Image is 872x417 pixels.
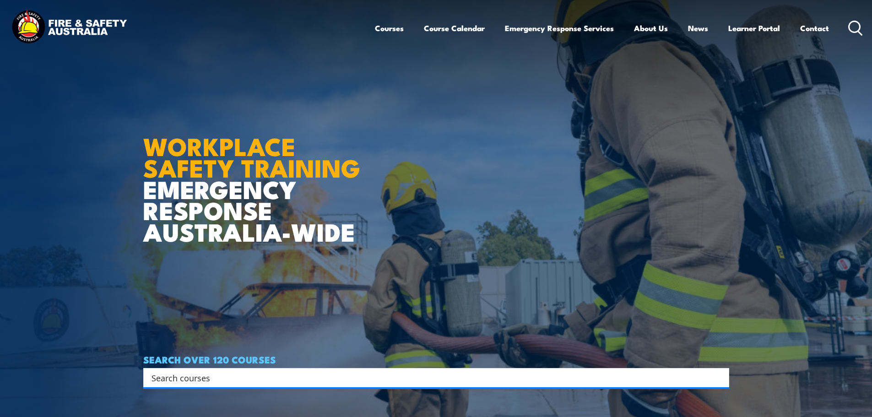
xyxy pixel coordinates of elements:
[505,16,614,40] a: Emergency Response Services
[153,371,711,384] form: Search form
[143,126,360,186] strong: WORKPLACE SAFETY TRAINING
[728,16,780,40] a: Learner Portal
[713,371,726,384] button: Search magnifier button
[634,16,668,40] a: About Us
[143,112,367,242] h1: EMERGENCY RESPONSE AUSTRALIA-WIDE
[688,16,708,40] a: News
[424,16,485,40] a: Course Calendar
[375,16,404,40] a: Courses
[143,354,729,364] h4: SEARCH OVER 120 COURSES
[800,16,829,40] a: Contact
[152,371,709,385] input: Search input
